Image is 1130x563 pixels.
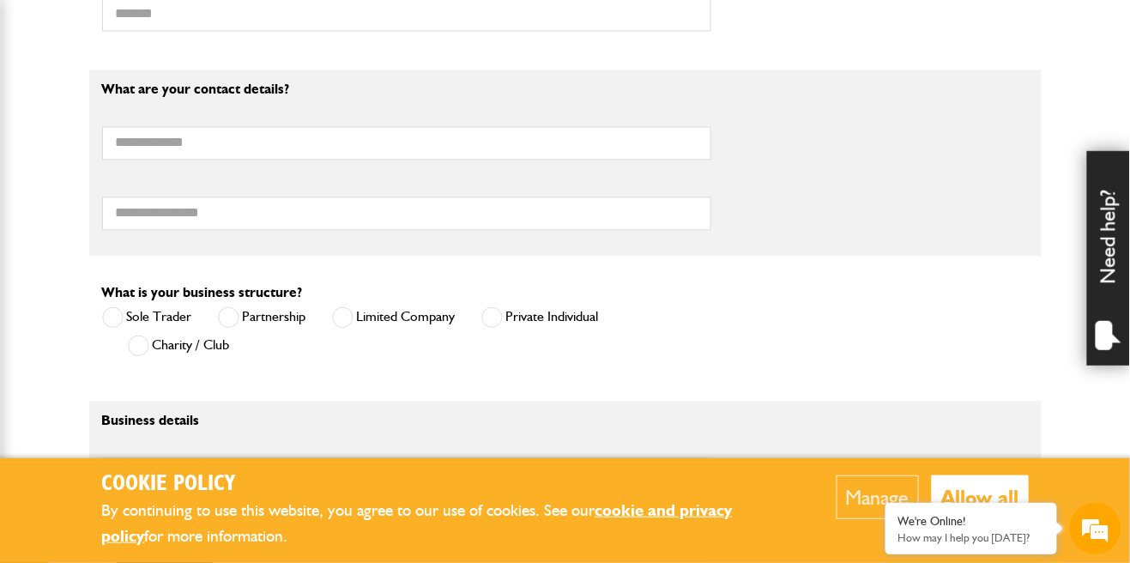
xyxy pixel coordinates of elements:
[102,306,192,328] label: Sole Trader
[22,260,313,298] input: Enter your phone number
[128,335,230,356] label: Charity / Club
[932,475,1029,519] button: Allow all
[481,306,599,328] label: Private Individual
[898,514,1044,529] div: We're Online!
[102,82,711,96] p: What are your contact details?
[218,306,306,328] label: Partnership
[22,209,313,247] input: Enter your email address
[102,286,303,300] label: What is your business structure?
[898,531,1044,544] p: How may I help you today?
[89,96,288,118] div: Chat with us now
[29,95,72,119] img: d_20077148190_company_1631870298795_20077148190
[281,9,323,50] div: Minimize live chat window
[233,439,311,462] em: Start Chat
[102,414,711,427] p: Business details
[22,159,313,197] input: Enter your last name
[102,500,733,547] a: cookie and privacy policy
[22,311,313,494] textarea: Type your message and hit 'Enter'
[332,306,456,328] label: Limited Company
[102,471,784,498] h2: Cookie Policy
[102,498,784,550] p: By continuing to use this website, you agree to our use of cookies. See our for more information.
[837,475,919,519] button: Manage
[1087,151,1130,366] div: Need help?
